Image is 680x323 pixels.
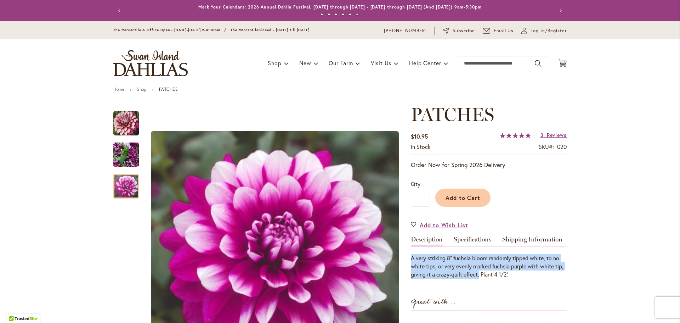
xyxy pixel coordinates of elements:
[159,87,178,92] strong: PATCHES
[113,104,146,135] div: Patches
[411,296,456,308] strong: Great with...
[328,13,330,16] button: 2 of 6
[411,133,428,140] span: $10.95
[113,111,139,136] img: Patches
[540,132,544,138] span: 3
[411,221,468,229] a: Add to Wish List
[321,13,323,16] button: 1 of 6
[411,103,494,126] span: PATCHES
[540,132,567,138] a: 3 Reviews
[349,13,351,16] button: 5 of 6
[420,221,468,229] span: Add to Wish List
[335,13,337,16] button: 3 of 6
[198,4,482,10] a: Mark Your Calendars: 2026 Annual Dahlia Festival, [DATE] through [DATE] - [DATE] through [DATE] (...
[443,27,475,34] a: Subscribe
[531,27,567,34] span: Log In/Register
[113,138,139,172] img: Patches
[411,236,567,279] div: Detailed Product Info
[411,180,420,188] span: Qty
[411,143,431,151] div: Availability
[113,50,188,76] a: store logo
[113,167,139,199] div: Patches
[371,59,391,67] span: Visit Us
[113,4,127,18] button: Previous
[329,59,353,67] span: Our Farm
[502,236,562,246] a: Shipping Information
[539,143,554,150] strong: SKU
[409,59,441,67] span: Help Center
[342,13,344,16] button: 4 of 6
[411,143,431,150] span: In stock
[547,132,567,138] span: Reviews
[137,87,147,92] a: Shop
[411,161,567,169] p: Order Now for Spring 2026 Delivery
[259,28,310,32] span: Closed - [DATE] till [DATE]
[113,87,124,92] a: Home
[435,189,491,207] button: Add to Cart
[552,4,567,18] button: Next
[446,194,481,201] span: Add to Cart
[113,135,146,167] div: Patches
[453,27,475,34] span: Subscribe
[411,254,567,279] div: A very striking 8" fuchsia bloom randomly tipped white, to no white tips, or very evenly marked f...
[454,236,491,246] a: Specifications
[268,59,282,67] span: Shop
[494,27,514,34] span: Email Us
[521,27,567,34] a: Log In/Register
[113,28,259,32] span: The Mercantile & Office Open - [DATE]-[DATE] 9-4:30pm / The Mercantile
[500,133,531,138] div: 100%
[411,236,443,246] a: Description
[483,27,514,34] a: Email Us
[557,143,567,151] div: 020
[356,13,358,16] button: 6 of 6
[299,59,311,67] span: New
[384,27,427,34] a: [PHONE_NUMBER]
[5,298,25,318] iframe: Launch Accessibility Center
